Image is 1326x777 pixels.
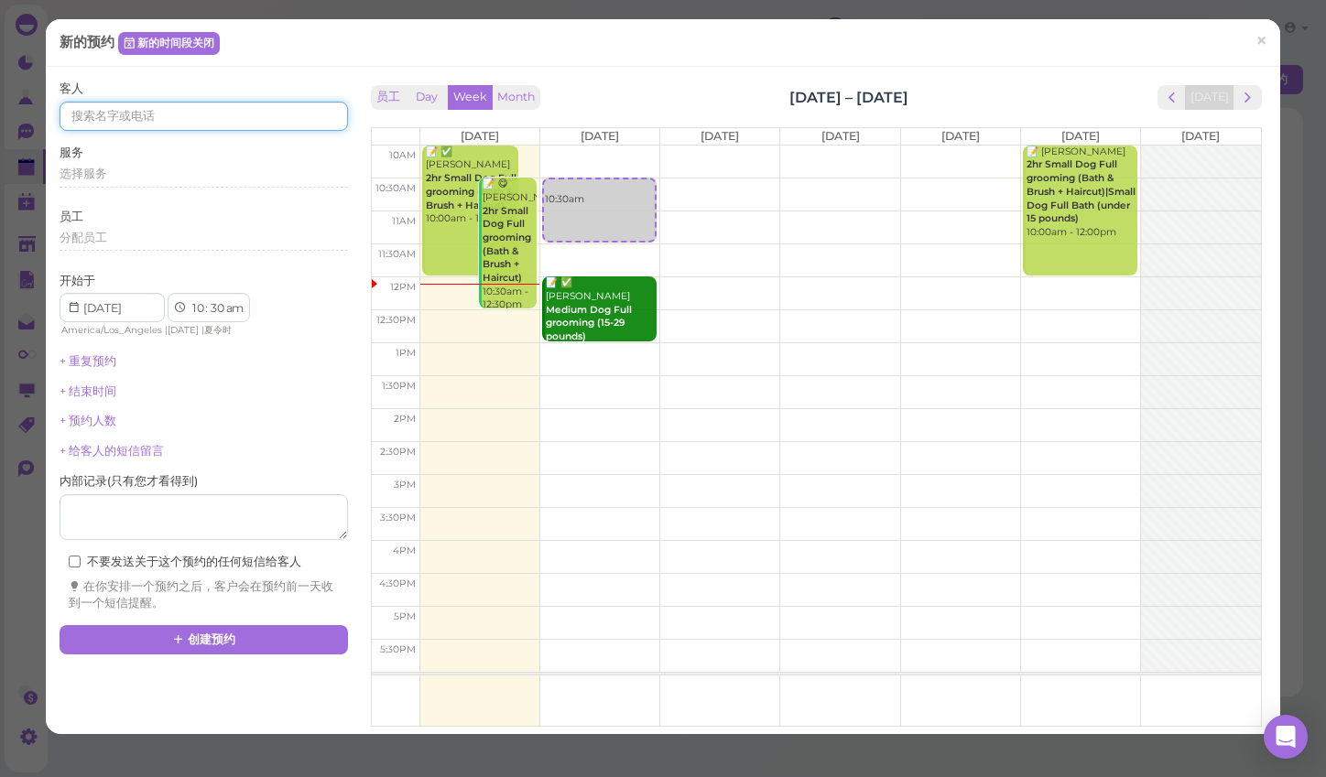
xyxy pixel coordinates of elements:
span: × [1255,28,1266,54]
span: 4:30pm [379,577,416,589]
b: Medium Dog Full grooming (15-29 pounds) [546,304,632,342]
label: 开始于 [60,273,95,289]
button: 创建预约 [60,625,347,654]
button: prev [1158,85,1186,110]
span: 1:30pm [382,380,416,392]
span: [DATE] [941,129,980,143]
span: [DATE] [1061,129,1100,143]
label: 员工 [60,209,83,225]
a: + 重复预约 [60,354,116,368]
div: 在你安排一个预约之后，客户会在预约前一天收到一个短信提醒。 [69,578,338,611]
span: 1pm [396,347,416,359]
button: next [1234,85,1262,110]
h2: [DATE] – [DATE] [789,87,908,108]
span: 12pm [390,281,416,293]
span: 新的预约 [60,33,118,50]
label: 内部记录 ( 只有您才看得到 ) [60,473,198,490]
div: 10:30am [544,179,655,206]
div: 📝 ✅ [PERSON_NAME] 12:00pm [545,276,657,357]
div: 📝 [PERSON_NAME] 10:00am - 12:00pm [1026,146,1137,240]
span: [DATE] [581,129,619,143]
b: 2hr Small Dog Full grooming (Bath & Brush + Haircut) [483,205,531,284]
label: 服务 [60,145,83,161]
span: 3:30pm [380,512,416,523]
a: + 结束时间 [60,384,116,398]
span: 选择服务 [60,167,107,180]
span: 11am [392,215,416,227]
span: 4pm [393,545,416,556]
span: 11:30am [378,248,416,260]
a: + 预约人数 [60,414,116,427]
span: 12:30pm [376,314,416,326]
b: 2hr Small Dog Full grooming (Bath & Brush + Haircut)|Small Dog Full Bath (under 15 pounds) [1027,158,1136,224]
span: 5:30pm [380,643,416,655]
span: 2pm [394,413,416,425]
span: [DATE] [821,129,860,143]
span: 2:30pm [380,446,416,458]
a: 新的时间段关闭 [118,32,220,54]
button: Month [492,85,540,110]
button: Day [405,85,449,110]
div: 📝 😋 [PERSON_NAME] 10:30am - 12:30pm [482,178,536,312]
button: [DATE] [1185,85,1234,110]
span: [DATE] [168,324,199,336]
label: 客人 [60,81,83,97]
label: 不要发送关于这个预约的任何短信给客人 [69,554,301,570]
div: Open Intercom Messenger [1264,715,1308,759]
span: 10:30am [375,182,416,194]
span: 3pm [394,479,416,491]
span: 夏令时 [204,324,232,336]
button: Week [448,85,493,110]
span: [DATE] [461,129,499,143]
a: + 给客人的短信留言 [60,444,164,458]
span: 10am [389,149,416,161]
div: 📝 ✅ [PERSON_NAME] 10:00am - 12:00pm [425,146,518,226]
b: 2hr Small Dog Full grooming (Bath & Brush + Haircut) [426,172,516,210]
input: 不要发送关于这个预约的任何短信给客人 [69,556,81,567]
input: 搜索名字或电话 [60,102,347,131]
span: 分配员工 [60,231,107,244]
span: [DATE] [1181,129,1220,143]
div: | | [60,322,264,339]
span: 5pm [394,610,416,622]
span: America/Los_Angeles [61,324,162,336]
span: [DATE] [701,129,739,143]
button: 员工 [371,85,406,110]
